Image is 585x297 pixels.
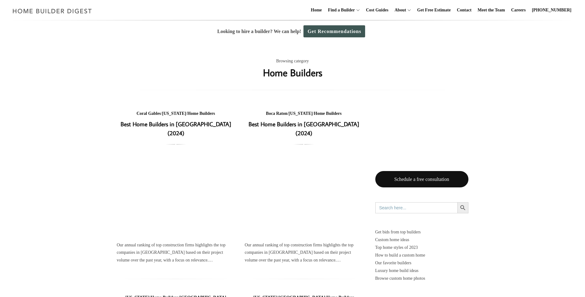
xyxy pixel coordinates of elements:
[475,0,508,20] a: Meet the Team
[303,25,365,37] a: Get Recommendations
[375,171,468,187] a: Schedule a free consultation
[454,0,474,20] a: Contact
[245,110,363,118] div: / /
[117,110,235,118] div: / /
[364,0,391,20] a: Cost Guides
[392,0,406,20] a: About
[375,244,468,251] a: Top home styles of 2023
[375,251,468,259] a: How to build a custom home
[375,228,468,236] p: Get bids from top builders
[314,111,342,116] a: Home Builders
[308,0,324,20] a: Home
[375,259,468,267] a: Our favorite builders
[289,111,313,116] a: [US_STATE]
[375,236,468,244] a: Custom home ideas
[162,111,186,116] a: [US_STATE]
[529,0,574,20] a: [PHONE_NUMBER]
[263,65,322,80] h1: Home Builders
[187,111,215,116] a: Home Builders
[121,120,231,137] a: Best Home Builders in [GEOGRAPHIC_DATA] (2024)
[266,111,287,116] a: Boca Raton
[459,204,466,211] svg: Search
[375,274,468,282] a: Browse custom home photos
[10,5,95,17] img: Home Builder Digest
[245,153,363,236] a: Best Home Builders in [GEOGRAPHIC_DATA] (2024)
[137,111,161,116] a: Coral Gables
[415,0,453,20] a: Get Free Estimate
[276,57,309,65] span: Browsing category
[375,202,457,213] input: Search here...
[249,120,359,137] a: Best Home Builders in [GEOGRAPHIC_DATA] (2024)
[375,267,468,274] a: Luxury home build ideas
[245,241,363,264] div: Our annual ranking of top construction firms highlights the top companies in [GEOGRAPHIC_DATA] ba...
[509,0,528,20] a: Careers
[326,0,355,20] a: Find a Builder
[117,241,235,264] div: Our annual ranking of top construction firms highlights the top companies in [GEOGRAPHIC_DATA] ba...
[117,153,235,236] a: Best Home Builders in [GEOGRAPHIC_DATA] (2024)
